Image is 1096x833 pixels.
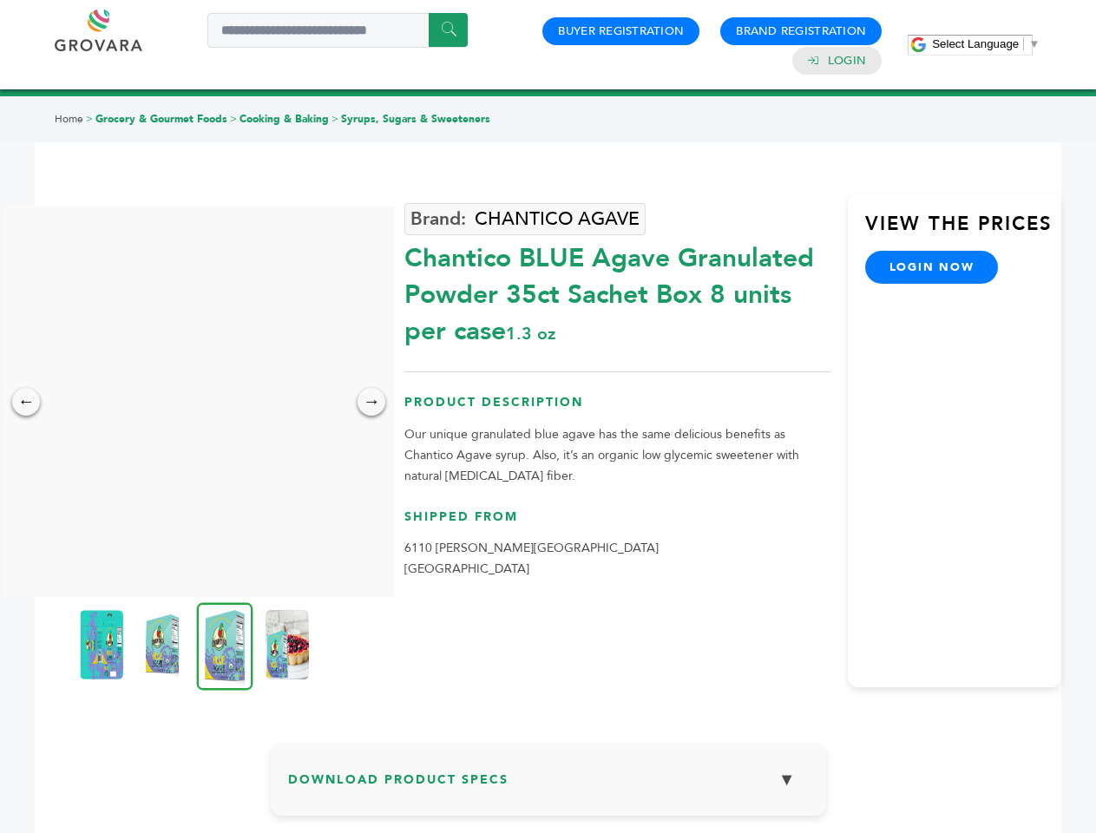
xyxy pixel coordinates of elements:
span: > [331,112,338,126]
span: Select Language [932,37,1019,50]
a: Grocery & Gourmet Foods [95,112,227,126]
img: Chantico BLUE Agave Granulated Powder 35ct Sachet Box 8 units per case 1.3 oz Product Label [80,610,123,679]
div: → [358,388,385,416]
a: Home [55,112,83,126]
a: Syrups, Sugars & Sweeteners [341,112,490,126]
img: Chantico BLUE Agave Granulated Powder 35ct Sachet Box 8 units per case 1.3 oz [197,602,253,690]
span: ​ [1023,37,1024,50]
p: Our unique granulated blue agave has the same delicious benefits as Chantico Agave syrup. Also, i... [404,424,830,487]
h3: Product Description [404,394,830,424]
img: Chantico BLUE Agave Granulated Powder 35ct Sachet Box 8 units per case 1.3 oz Nutrition Info [141,610,184,679]
a: Buyer Registration [558,23,684,39]
span: > [86,112,93,126]
a: login now [865,251,999,284]
a: CHANTICO AGAVE [404,203,646,235]
div: Chantico BLUE Agave Granulated Powder 35ct Sachet Box 8 units per case [404,232,830,350]
a: Cooking & Baking [240,112,329,126]
div: ← [12,388,40,416]
a: Brand Registration [736,23,866,39]
a: Select Language​ [932,37,1040,50]
h3: View the Prices [865,211,1061,251]
button: ▼ [765,761,809,798]
input: Search a product or brand... [207,13,468,48]
span: 1.3 oz [506,322,555,345]
p: 6110 [PERSON_NAME][GEOGRAPHIC_DATA] [GEOGRAPHIC_DATA] [404,538,830,580]
img: Chantico BLUE Agave Granulated Powder 35ct Sachet Box 8 units per case 1.3 oz [266,610,309,679]
span: > [230,112,237,126]
h3: Shipped From [404,508,830,539]
span: ▼ [1028,37,1040,50]
h3: Download Product Specs [288,761,809,811]
a: Login [828,53,866,69]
